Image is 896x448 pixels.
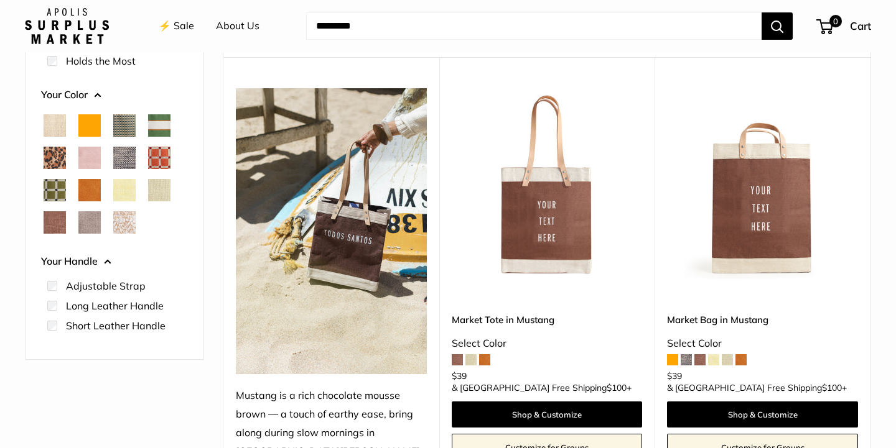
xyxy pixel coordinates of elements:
button: Cheetah [44,147,66,169]
a: Market Bag in Mustang [667,313,858,327]
button: Cognac [78,179,101,201]
button: White Porcelain [113,211,136,234]
a: Market Bag in MustangMarket Bag in Mustang [667,88,858,279]
button: Your Color [41,86,188,104]
div: Select Color [667,334,858,353]
label: Adjustable Strap [66,278,146,293]
span: & [GEOGRAPHIC_DATA] Free Shipping + [452,383,632,392]
button: Blush [78,147,101,169]
button: Green Gingham [113,114,136,137]
a: About Us [216,17,259,35]
span: $100 [607,382,627,393]
span: Cart [850,19,871,32]
button: Court Green [148,114,170,137]
button: Mustang [44,211,66,234]
span: & [GEOGRAPHIC_DATA] Free Shipping + [667,383,847,392]
button: Natural [44,114,66,137]
a: Market Tote in MustangMarket Tote in Mustang [452,88,643,279]
img: Market Tote in Mustang [452,88,643,279]
label: Holds the Most [66,53,136,68]
img: Market Bag in Mustang [667,88,858,279]
button: Chambray [113,147,136,169]
input: Search... [306,12,762,40]
button: Mint Sorbet [148,179,170,201]
div: Select Color [452,334,643,353]
span: $100 [822,382,842,393]
a: ⚡️ Sale [159,17,194,35]
a: Shop & Customize [667,401,858,427]
button: Daisy [113,179,136,201]
button: Taupe [78,211,101,234]
span: $39 [452,370,467,382]
a: Market Tote in Mustang [452,313,643,327]
a: Shop & Customize [452,401,643,427]
span: 0 [829,15,842,27]
label: Short Leather Handle [66,318,166,333]
button: Orange [78,114,101,137]
img: Mustang is a rich chocolate mousse brown — a touch of earthy ease, bring along during slow mornin... [236,88,427,374]
label: Long Leather Handle [66,298,164,313]
button: Search [762,12,793,40]
button: Chenille Window Brick [148,147,170,169]
img: Apolis: Surplus Market [25,8,109,44]
a: 0 Cart [818,16,871,36]
span: $39 [667,370,682,382]
button: Chenille Window Sage [44,179,66,201]
button: Your Handle [41,252,188,271]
